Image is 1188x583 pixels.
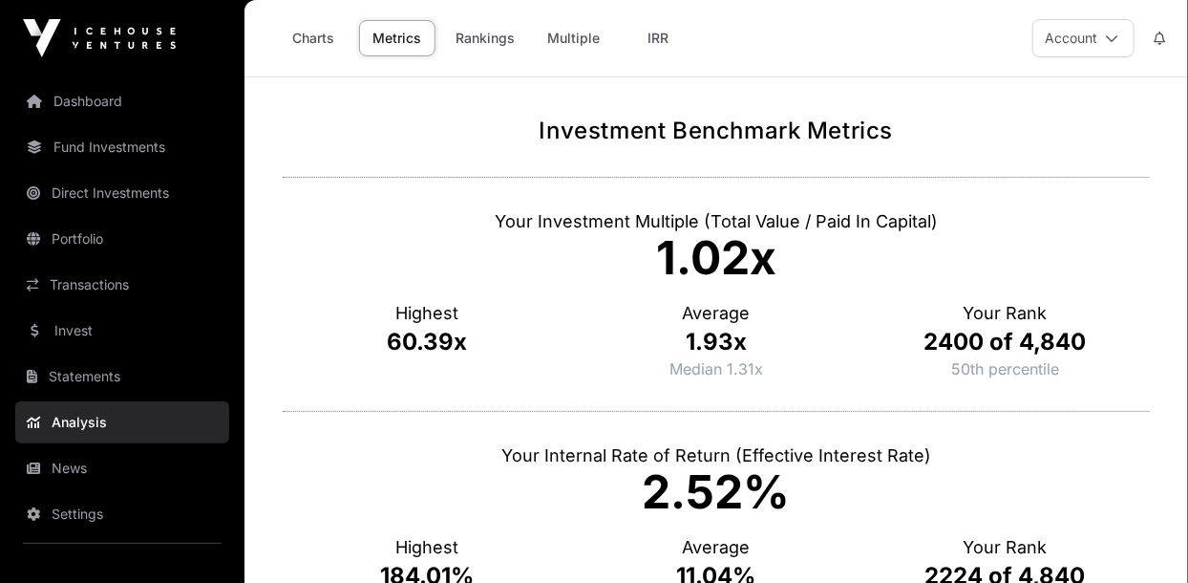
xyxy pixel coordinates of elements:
[572,534,861,561] p: Average
[283,208,1150,235] p: Your Investment Multiple (Total Value / Paid In Capital)
[572,327,861,357] p: 1.93x
[275,20,351,56] a: Charts
[15,264,229,306] a: Transactions
[860,300,1150,327] p: Your Rank
[620,20,696,56] a: IRR
[15,356,229,398] a: Statements
[15,447,229,489] a: News
[860,327,1150,357] p: 2400 of 4,840
[15,401,229,443] a: Analysis
[951,357,1059,380] p: Percentage of investors below this ranking.
[23,19,176,57] img: Icehouse Ventures Logo
[1093,491,1188,583] iframe: Chat Widget
[359,20,435,56] a: Metrics
[15,218,229,260] a: Portfolio
[283,235,1150,281] p: 1.02x
[443,20,527,56] a: Rankings
[283,443,1150,469] p: Your Internal Rate of Return (Effective Interest Rate)
[15,80,229,122] a: Dashboard
[535,20,612,56] a: Multiple
[283,327,572,357] p: 60.39x
[15,310,229,352] a: Invest
[15,172,229,214] a: Direct Investments
[15,126,229,168] a: Fund Investments
[572,300,861,327] p: Average
[283,469,1150,515] p: 2.52%
[283,534,572,561] p: Highest
[283,300,572,327] p: Highest
[572,357,861,380] p: Median 1.31x
[1032,19,1135,57] button: Account
[283,116,1150,146] h1: Investment Benchmark Metrics
[860,534,1150,561] p: Your Rank
[15,493,229,535] a: Settings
